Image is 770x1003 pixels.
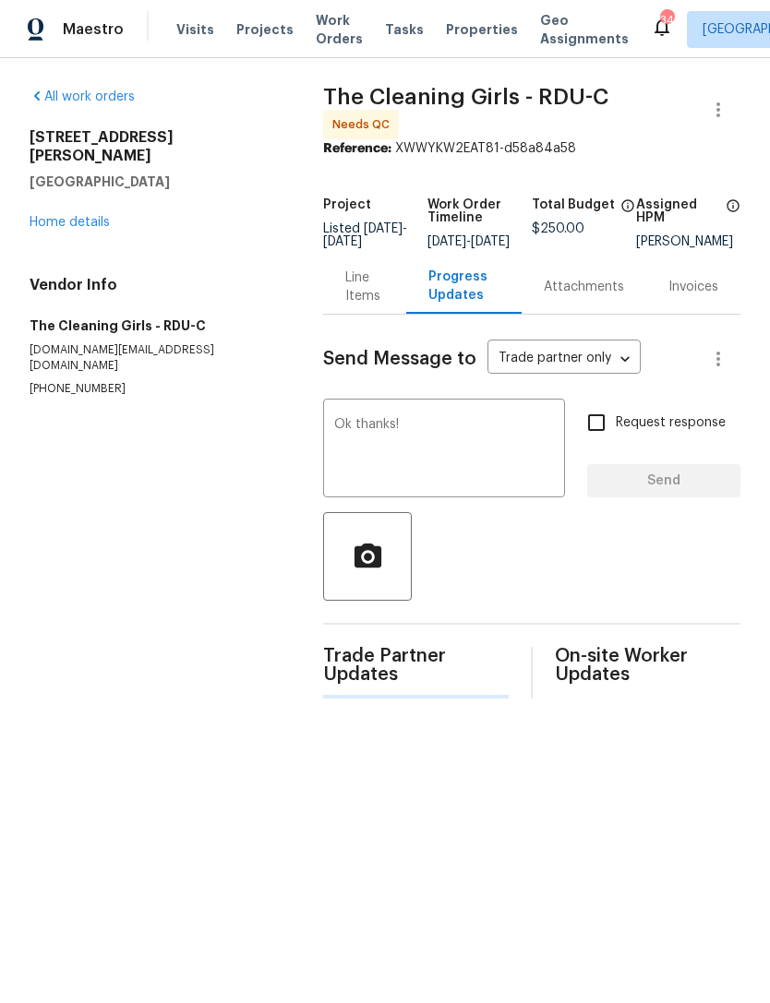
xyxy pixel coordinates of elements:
[316,11,363,48] span: Work Orders
[620,198,635,222] span: The total cost of line items that have been proposed by Opendoor. This sum includes line items th...
[364,222,403,235] span: [DATE]
[532,222,584,235] span: $250.00
[636,235,740,248] div: [PERSON_NAME]
[487,344,641,375] div: Trade partner only
[30,276,279,294] h4: Vendor Info
[30,381,279,397] p: [PHONE_NUMBER]
[616,413,726,433] span: Request response
[636,198,720,224] h5: Assigned HPM
[30,90,135,103] a: All work orders
[323,198,371,211] h5: Project
[544,278,624,296] div: Attachments
[323,647,509,684] span: Trade Partner Updates
[323,235,362,248] span: [DATE]
[323,222,407,248] span: Listed
[427,235,466,248] span: [DATE]
[236,20,294,39] span: Projects
[63,20,124,39] span: Maestro
[471,235,510,248] span: [DATE]
[446,20,518,39] span: Properties
[726,198,740,235] span: The hpm assigned to this work order.
[30,216,110,229] a: Home details
[385,23,424,36] span: Tasks
[323,86,608,108] span: The Cleaning Girls - RDU-C
[30,128,279,165] h2: [STREET_ADDRESS][PERSON_NAME]
[323,350,476,368] span: Send Message to
[540,11,629,48] span: Geo Assignments
[334,418,554,483] textarea: Ok thanks!
[668,278,718,296] div: Invoices
[30,173,279,191] h5: [GEOGRAPHIC_DATA]
[30,316,279,335] h5: The Cleaning Girls - RDU-C
[660,11,673,30] div: 34
[428,268,499,304] div: Progress Updates
[332,115,397,134] span: Needs QC
[323,139,740,158] div: XWWYKW2EAT81-d58a84a58
[555,647,740,684] span: On-site Worker Updates
[323,142,391,155] b: Reference:
[323,222,407,248] span: -
[176,20,214,39] span: Visits
[427,198,532,224] h5: Work Order Timeline
[427,235,510,248] span: -
[30,342,279,374] p: [DOMAIN_NAME][EMAIL_ADDRESS][DOMAIN_NAME]
[345,269,383,305] div: Line Items
[532,198,615,211] h5: Total Budget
